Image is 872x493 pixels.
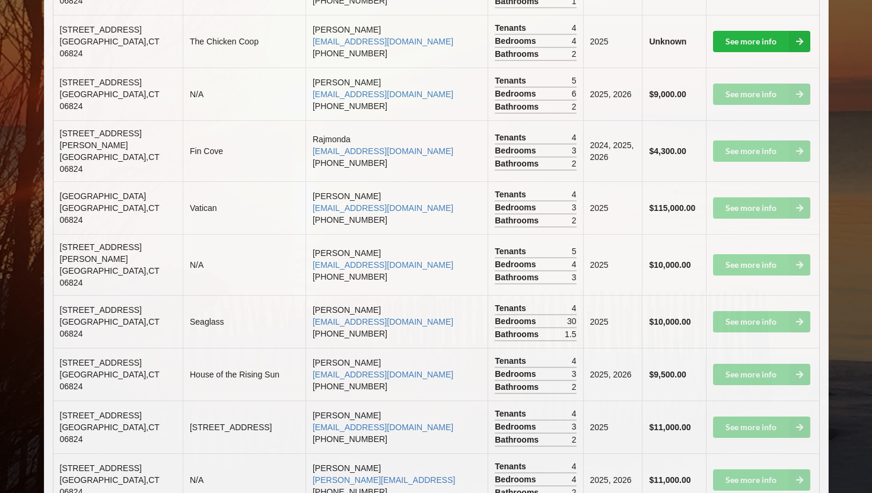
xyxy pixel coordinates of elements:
[60,191,147,201] span: [GEOGRAPHIC_DATA]
[305,68,488,120] td: [PERSON_NAME] [PHONE_NUMBER]
[313,475,455,485] a: [PERSON_NAME][EMAIL_ADDRESS]
[495,271,542,283] span: Bathrooms
[495,22,529,34] span: Tenants
[649,475,690,485] b: $11,000.00
[495,48,542,60] span: Bathrooms
[495,434,542,446] span: Bathrooms
[495,355,529,367] span: Tenants
[572,22,577,34] span: 4
[495,473,539,485] span: Bedrooms
[583,295,642,348] td: 2025
[649,422,690,432] b: $11,000.00
[583,401,642,453] td: 2025
[495,101,542,113] span: Bathrooms
[572,158,577,169] span: 2
[60,203,160,225] span: [GEOGRAPHIC_DATA] , CT 06824
[495,258,539,270] span: Bedrooms
[495,158,542,169] span: Bathrooms
[649,260,690,270] b: $10,000.00
[572,473,577,485] span: 4
[572,88,577,100] span: 6
[183,120,305,181] td: Fin Cove
[572,48,577,60] span: 2
[313,422,453,432] a: [EMAIL_ADDRESS][DOMAIN_NAME]
[572,258,577,270] span: 4
[649,146,686,156] b: $4,300.00
[495,315,539,327] span: Bedrooms
[60,422,160,444] span: [GEOGRAPHIC_DATA] , CT 06824
[60,25,142,34] span: [STREET_ADDRESS]
[495,215,542,226] span: Bathrooms
[60,78,142,87] span: [STREET_ADDRESS]
[60,89,160,111] span: [GEOGRAPHIC_DATA] , CT 06824
[495,145,539,156] span: Bedrooms
[313,370,453,379] a: [EMAIL_ADDRESS][DOMAIN_NAME]
[183,401,305,453] td: [STREET_ADDRESS]
[183,295,305,348] td: Seaglass
[183,15,305,68] td: The Chicken Coop
[305,348,488,401] td: [PERSON_NAME] [PHONE_NUMBER]
[60,129,142,150] span: [STREET_ADDRESS][PERSON_NAME]
[495,245,529,257] span: Tenants
[495,188,529,200] span: Tenants
[60,266,160,287] span: [GEOGRAPHIC_DATA] , CT 06824
[495,201,539,213] span: Bedrooms
[60,242,142,264] span: [STREET_ADDRESS][PERSON_NAME]
[183,348,305,401] td: House of the Rising Sun
[305,234,488,295] td: [PERSON_NAME] [PHONE_NUMBER]
[305,15,488,68] td: [PERSON_NAME] [PHONE_NUMBER]
[583,348,642,401] td: 2025, 2026
[649,203,695,213] b: $115,000.00
[495,460,529,472] span: Tenants
[495,132,529,143] span: Tenants
[572,215,577,226] span: 2
[495,302,529,314] span: Tenants
[572,355,577,367] span: 4
[572,201,577,213] span: 3
[305,295,488,348] td: [PERSON_NAME] [PHONE_NUMBER]
[495,35,539,47] span: Bedrooms
[313,89,453,99] a: [EMAIL_ADDRESS][DOMAIN_NAME]
[649,89,686,99] b: $9,000.00
[583,15,642,68] td: 2025
[495,368,539,380] span: Bedrooms
[60,463,142,473] span: [STREET_ADDRESS]
[60,305,142,315] span: [STREET_ADDRESS]
[305,401,488,453] td: [PERSON_NAME] [PHONE_NUMBER]
[495,408,529,420] span: Tenants
[60,37,160,58] span: [GEOGRAPHIC_DATA] , CT 06824
[583,68,642,120] td: 2025, 2026
[313,260,453,270] a: [EMAIL_ADDRESS][DOMAIN_NAME]
[583,234,642,295] td: 2025
[572,245,577,257] span: 5
[572,145,577,156] span: 3
[583,181,642,234] td: 2025
[572,132,577,143] span: 4
[60,358,142,367] span: [STREET_ADDRESS]
[572,101,577,113] span: 2
[572,381,577,393] span: 2
[313,146,453,156] a: [EMAIL_ADDRESS][DOMAIN_NAME]
[572,460,577,472] span: 4
[572,302,577,314] span: 4
[572,188,577,200] span: 4
[567,315,577,327] span: 30
[649,370,686,379] b: $9,500.00
[649,37,686,46] b: Unknown
[495,381,542,393] span: Bathrooms
[572,434,577,446] span: 2
[495,88,539,100] span: Bedrooms
[495,328,542,340] span: Bathrooms
[495,75,529,87] span: Tenants
[305,120,488,181] td: Rajmonda [PHONE_NUMBER]
[313,203,453,213] a: [EMAIL_ADDRESS][DOMAIN_NAME]
[183,234,305,295] td: N/A
[572,421,577,433] span: 3
[60,411,142,420] span: [STREET_ADDRESS]
[183,68,305,120] td: N/A
[572,368,577,380] span: 3
[565,328,576,340] span: 1.5
[572,35,577,47] span: 4
[583,120,642,181] td: 2024, 2025, 2026
[183,181,305,234] td: Vatican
